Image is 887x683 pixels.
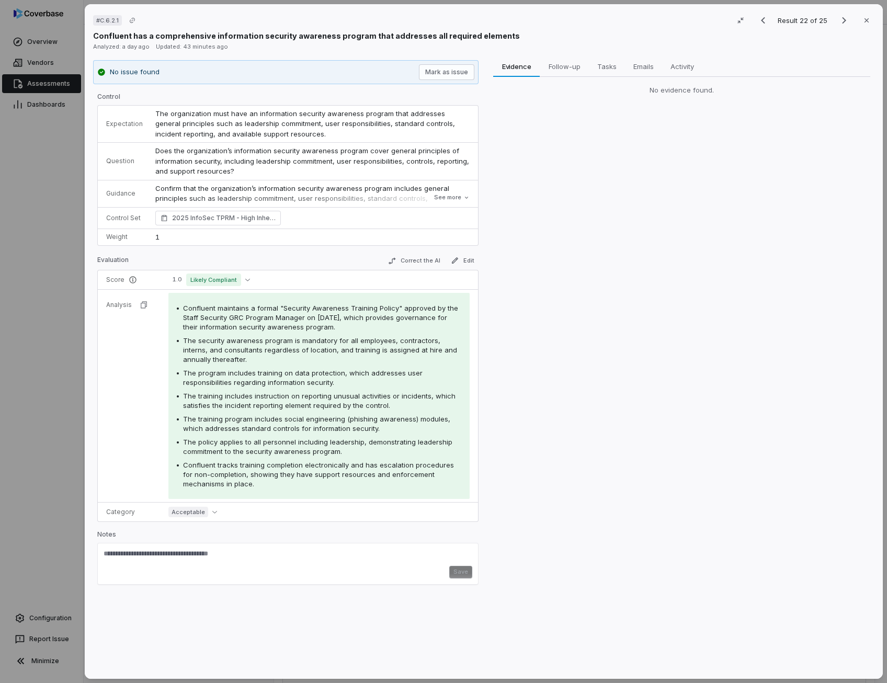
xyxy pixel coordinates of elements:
[106,301,132,309] p: Analysis
[97,256,129,268] p: Evaluation
[106,233,143,241] p: Weight
[493,85,870,96] div: No evidence found.
[156,43,228,50] span: Updated: 43 minutes ago
[183,392,456,409] span: The training includes instruction on reporting unusual activities or incidents, which satisfies t...
[544,60,584,73] span: Follow-up
[110,67,160,77] p: No issue found
[778,15,829,26] p: Result 22 of 25
[97,530,479,543] p: Notes
[183,438,452,456] span: The policy applies to all personnel including leadership, demonstrating leadership commitment to ...
[447,254,479,267] button: Edit
[155,146,471,175] span: Does the organization’s information security awareness program cover general principles of inform...
[123,11,142,30] button: Copy link
[666,60,698,73] span: Activity
[106,214,143,222] p: Control Set
[155,184,470,214] p: Confirm that the organization’s information security awareness program includes general principle...
[106,120,143,128] p: Expectation
[96,16,119,25] span: # C.6.2.1
[431,188,473,207] button: See more
[106,276,156,284] p: Score
[183,304,458,331] span: Confluent maintains a formal "Security Awareness Training Policy" approved by the Staff Security ...
[93,43,150,50] span: Analyzed: a day ago
[172,213,276,223] span: 2025 InfoSec TPRM - High Inherent Risk (TruSight Supported) Information Assurance
[834,14,855,27] button: Next result
[168,507,208,517] span: Acceptable
[497,60,535,73] span: Evidence
[186,274,241,286] span: Likely Compliant
[384,255,445,267] button: Correct the AI
[419,64,474,80] button: Mark as issue
[155,233,160,241] span: 1
[183,336,457,363] span: The security awareness program is mandatory for all employees, contractors, interns, and consulta...
[183,369,423,386] span: The program includes training on data protection, which addresses user responsibilities regarding...
[93,30,520,41] p: Confluent has a comprehensive information security awareness program that addresses all required ...
[593,60,621,73] span: Tasks
[106,157,143,165] p: Question
[97,93,479,105] p: Control
[183,415,450,432] span: The training program includes social engineering (phishing awareness) modules, which addresses st...
[183,461,454,488] span: Confluent tracks training completion electronically and has escalation procedures for non-complet...
[629,60,658,73] span: Emails
[168,274,254,286] button: 1.0Likely Compliant
[753,14,774,27] button: Previous result
[106,189,143,198] p: Guidance
[155,109,457,138] span: The organization must have an information security awareness program that addresses general princ...
[106,508,156,516] p: Category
